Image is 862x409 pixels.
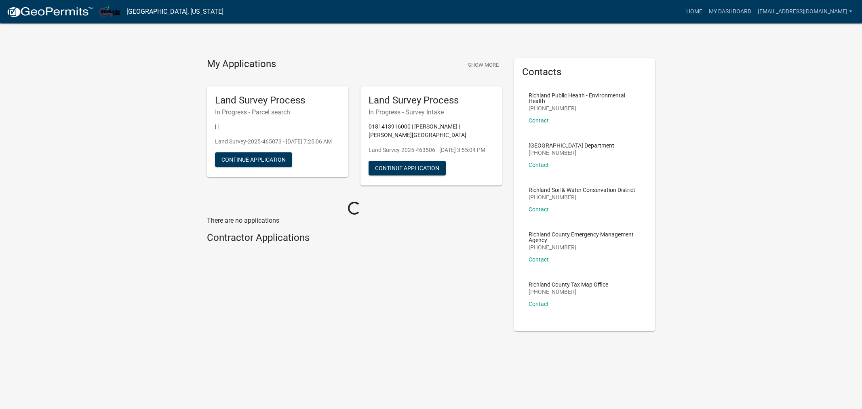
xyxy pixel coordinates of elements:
a: Home [683,4,706,19]
p: [PHONE_NUMBER] [529,289,608,295]
p: Richland County Emergency Management Agency [529,232,641,243]
a: Contact [529,256,549,263]
button: Show More [465,58,502,72]
p: Richland Soil & Water Conservation District [529,187,635,193]
wm-workflow-list-section: Contractor Applications [207,232,502,247]
a: My Dashboard [706,4,755,19]
p: [GEOGRAPHIC_DATA] Department [529,143,614,148]
h6: In Progress - Parcel search [215,108,340,116]
p: | | [215,122,340,131]
p: Land Survey-2025-463506 - [DATE] 3:55:04 PM [369,146,494,154]
h5: Land Survey Process [369,95,494,106]
a: Contact [529,162,549,168]
h4: Contractor Applications [207,232,502,244]
a: [GEOGRAPHIC_DATA], [US_STATE] [126,5,223,19]
p: [PHONE_NUMBER] [529,150,614,156]
a: [EMAIL_ADDRESS][DOMAIN_NAME] [755,4,856,19]
h6: In Progress - Survey Intake [369,108,494,116]
a: Contact [529,206,549,213]
p: [PHONE_NUMBER] [529,105,641,111]
button: Continue Application [215,152,292,167]
p: [PHONE_NUMBER] [529,245,641,250]
a: Contact [529,117,549,124]
h5: Contacts [522,66,647,78]
button: Continue Application [369,161,446,175]
p: Richland County Tax Map Office [529,282,608,287]
p: Richland Public Health - Environmental Health [529,93,641,104]
p: 0181413916000 | [PERSON_NAME] | [PERSON_NAME][GEOGRAPHIC_DATA] [369,122,494,139]
h5: Land Survey Process [215,95,340,106]
p: Land Survey-2025-465073 - [DATE] 7:25:06 AM [215,137,340,146]
p: There are no applications [207,216,502,226]
a: Contact [529,301,549,307]
h4: My Applications [207,58,276,70]
p: [PHONE_NUMBER] [529,194,635,200]
img: Richland County, Ohio [99,6,120,17]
